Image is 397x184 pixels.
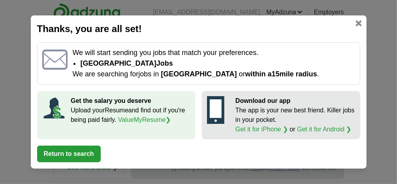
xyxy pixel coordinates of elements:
[71,106,190,125] p: Upload your Resume and find out if you're being paid fairly.
[37,22,360,36] h2: Thanks, you are all set!
[235,106,355,134] p: The app is your new best friend. Killer jobs in your pocket. or
[118,116,171,123] a: ValueMyResume❯
[71,96,190,106] p: Get the salary you deserve
[235,96,355,106] p: Download our app
[72,69,355,80] p: We are searching for jobs in or .
[161,70,237,78] span: [GEOGRAPHIC_DATA]
[80,58,355,69] li: [GEOGRAPHIC_DATA] jobs
[297,126,352,133] a: Get it for Android ❯
[72,47,355,58] p: We will start sending you jobs that match your preferences.
[245,70,317,78] span: within a 15 mile radius
[235,126,288,133] a: Get it for iPhone ❯
[37,146,101,162] button: Return to search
